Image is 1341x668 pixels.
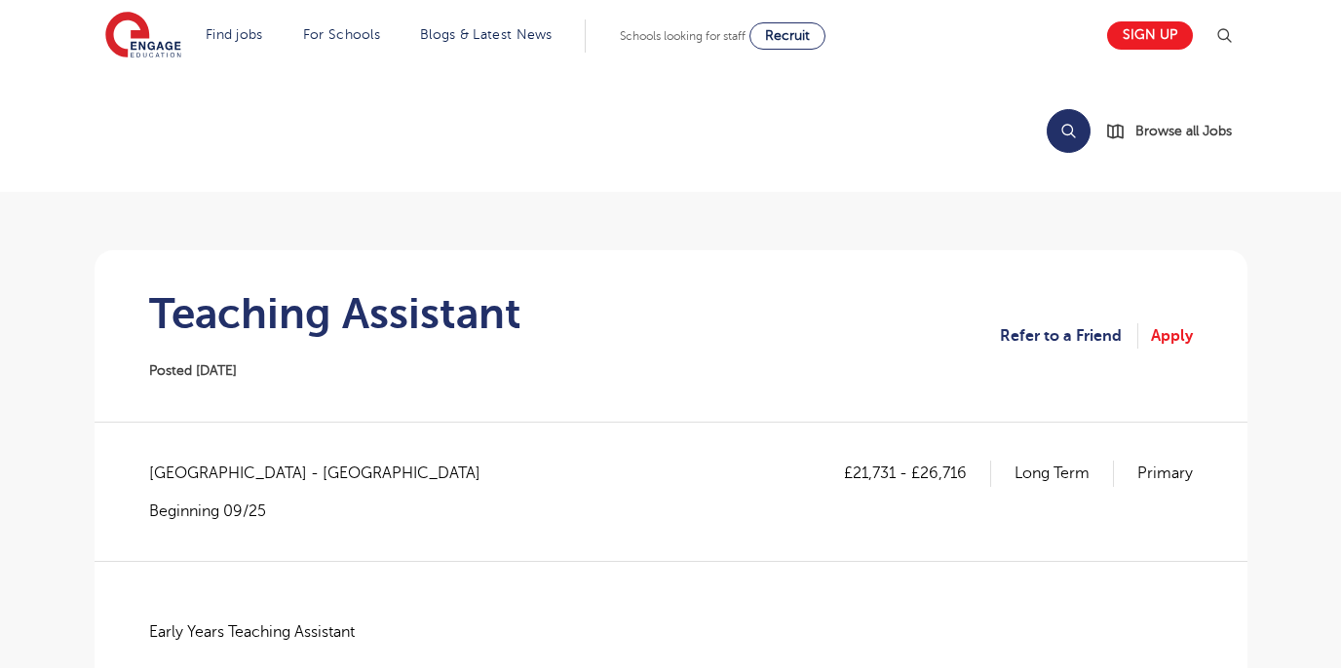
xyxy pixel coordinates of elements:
[149,501,500,522] p: Beginning 09/25
[620,29,746,43] span: Schools looking for staff
[1137,461,1193,486] p: Primary
[1015,461,1114,486] p: Long Term
[149,461,500,486] span: [GEOGRAPHIC_DATA] - [GEOGRAPHIC_DATA]
[1151,323,1193,349] a: Apply
[844,461,991,486] p: £21,731 - £26,716
[303,27,380,42] a: For Schools
[149,619,1193,645] p: Early Years Teaching Assistant
[1135,120,1232,142] span: Browse all Jobs
[1047,109,1091,153] button: Search
[1107,21,1193,50] a: Sign up
[149,363,237,378] span: Posted [DATE]
[105,12,181,60] img: Engage Education
[749,22,825,50] a: Recruit
[149,289,521,338] h1: Teaching Assistant
[420,27,553,42] a: Blogs & Latest News
[206,27,263,42] a: Find jobs
[1106,120,1247,142] a: Browse all Jobs
[765,28,810,43] span: Recruit
[1000,323,1138,349] a: Refer to a Friend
